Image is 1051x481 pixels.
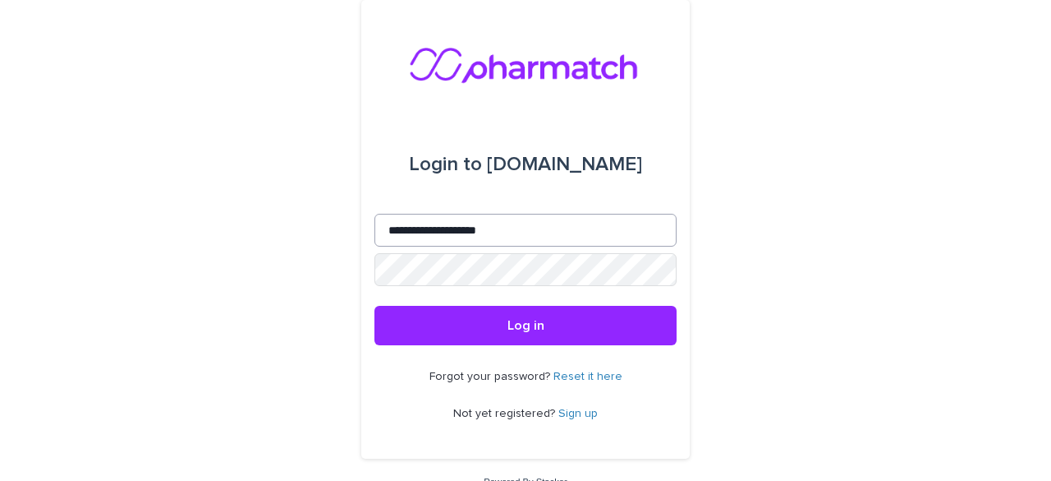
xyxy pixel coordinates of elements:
[553,371,622,382] a: Reset it here
[409,155,482,174] span: Login to
[558,408,598,419] a: Sign up
[409,141,642,187] div: [DOMAIN_NAME]
[507,319,544,332] span: Log in
[429,371,553,382] span: Forgot your password?
[374,306,677,345] button: Log in
[453,408,558,419] span: Not yet registered?
[409,39,642,89] img: nMxkRIEURaCxZB0ULbfH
